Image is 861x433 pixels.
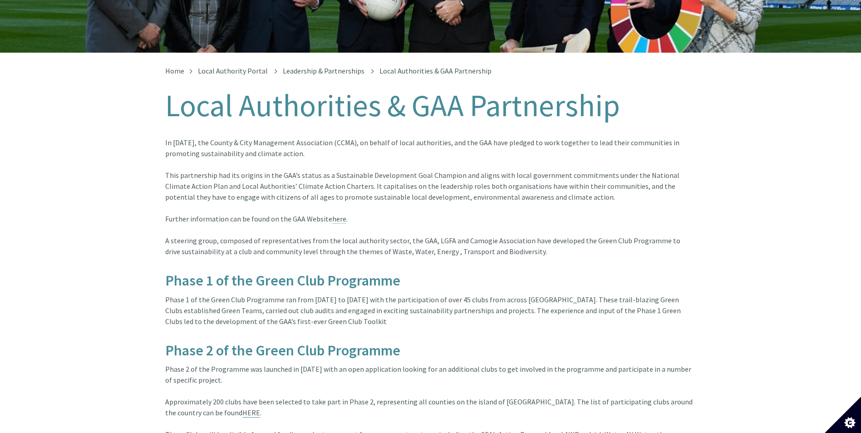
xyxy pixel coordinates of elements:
[379,66,492,75] span: Local Authorities & GAA Partnership
[825,397,861,433] button: Set cookie preferences
[283,66,364,75] a: Leadership & Partnerships
[165,294,696,327] div: Phase 1 of the Green Club Programme ran from [DATE] to [DATE] with the participation of over 45 c...
[198,66,268,75] a: Local Authority Portal
[165,327,696,359] h3: Phase 2 of the Green Club Programme
[332,214,346,224] a: here
[242,408,260,418] a: HERE
[165,257,696,289] h3: Phase 1 of the Green Club Programme
[165,66,184,75] a: Home
[165,89,696,123] h1: Local Authorities & GAA Partnership
[165,137,696,257] div: In [DATE], the County & City Management Association (CCMA), on behalf of local authorities, and t...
